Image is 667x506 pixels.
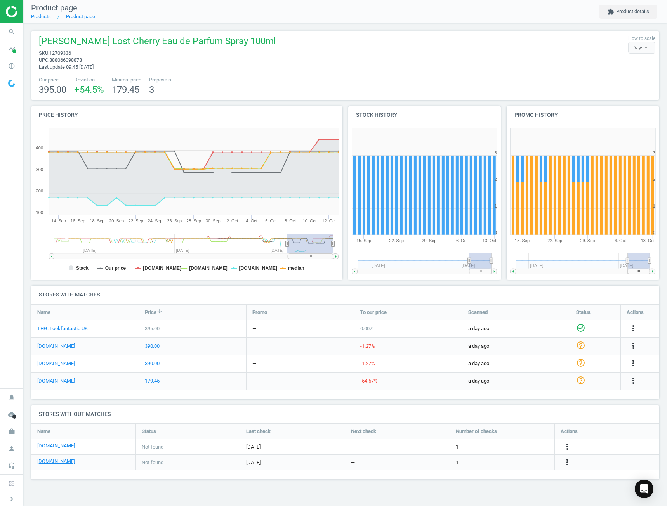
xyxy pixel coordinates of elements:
tspan: 26. Sep [167,218,182,223]
tspan: 2. Oct [227,218,238,223]
span: — [351,444,355,451]
span: Last check [246,428,271,435]
span: upc : [39,57,49,63]
i: more_vert [629,359,638,368]
span: Product page [31,3,77,12]
span: Not found [142,459,163,466]
tspan: Our price [105,265,126,271]
i: search [4,24,19,39]
i: more_vert [629,324,638,333]
span: 12709336 [49,50,71,56]
i: more_vert [629,376,638,385]
tspan: 22. Sep [389,238,404,243]
text: 1 [653,204,655,208]
i: headset_mic [4,458,19,473]
i: help_outline [576,340,585,350]
i: notifications [4,390,19,405]
div: 390.00 [145,343,160,350]
tspan: 8. Oct [285,218,296,223]
span: Not found [142,444,163,451]
i: more_vert [629,341,638,350]
i: help_outline [576,375,585,385]
tspan: [DOMAIN_NAME] [143,265,181,271]
text: 200 [36,189,43,193]
text: 2 [494,177,497,182]
span: a day ago [468,360,564,367]
tspan: 28. Sep [186,218,201,223]
div: Open Intercom Messenger [635,480,653,498]
span: Status [576,308,591,315]
text: 100 [36,210,43,215]
text: 2 [653,177,655,182]
button: more_vert [629,359,638,369]
tspan: 18. Sep [90,218,104,223]
tspan: 10. Oct [303,218,316,223]
a: [DOMAIN_NAME] [37,442,75,449]
tspan: 30. Sep [206,218,221,223]
i: pie_chart_outlined [4,59,19,73]
span: Scanned [468,308,488,315]
i: more_vert [563,442,572,451]
span: Name [37,428,50,435]
span: +54.5 % [74,84,104,95]
span: -1.27 % [360,360,375,366]
img: wGWNvw8QSZomAAAAABJRU5ErkJggg== [8,80,15,87]
a: [DOMAIN_NAME] [37,343,75,350]
span: Promo [252,308,267,315]
span: -1.27 % [360,343,375,349]
i: chevron_right [7,494,16,504]
div: Days [628,42,655,54]
text: 300 [36,167,43,172]
i: check_circle_outline [576,323,585,332]
span: Our price [39,76,66,83]
tspan: 13. Oct [482,238,496,243]
text: 0 [494,230,497,235]
tspan: median [288,265,304,271]
button: extensionProduct details [599,5,657,19]
span: [PERSON_NAME] Lost Cherry Eau de Parfum Spray 100ml [39,35,276,50]
text: 400 [36,146,43,150]
span: Name [37,308,50,315]
span: — [351,459,355,466]
h4: Promo history [507,106,659,124]
h4: Stores without matches [31,405,659,423]
button: more_vert [563,442,572,452]
span: Price [145,308,156,315]
span: Next check [351,428,376,435]
span: 0.00 % [360,326,373,331]
text: 3 [494,151,497,155]
a: [DOMAIN_NAME] [37,378,75,385]
span: 1 [456,459,459,466]
tspan: 15. Sep [515,238,530,243]
span: a day ago [468,343,564,350]
tspan: 4. Oct [246,218,257,223]
text: 3 [653,151,655,155]
tspan: 6. Oct [615,238,626,243]
span: a day ago [468,378,564,385]
h4: Stock history [348,106,501,124]
span: To our price [360,308,387,315]
span: 395.00 [39,84,66,95]
h4: Stores with matches [31,286,659,304]
i: help_outline [576,358,585,367]
i: cloud_done [4,407,19,422]
div: — [252,325,256,332]
div: — [252,343,256,350]
tspan: [DOMAIN_NAME] [189,265,228,271]
span: Number of checks [456,428,497,435]
button: more_vert [629,376,638,386]
span: Last update 09:45 [DATE] [39,64,94,70]
label: How to scale [628,35,655,42]
span: -54.57 % [360,378,378,384]
span: 1 [456,444,459,451]
text: 1 [494,204,497,208]
button: more_vert [629,324,638,334]
i: extension [607,8,614,15]
div: 179.45 [145,378,160,385]
tspan: 29. Sep [422,238,436,243]
tspan: Stack [76,265,89,271]
span: [DATE] [246,444,339,451]
span: 179.45 [112,84,139,95]
h4: Price history [31,106,342,124]
span: [DATE] [246,459,339,466]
